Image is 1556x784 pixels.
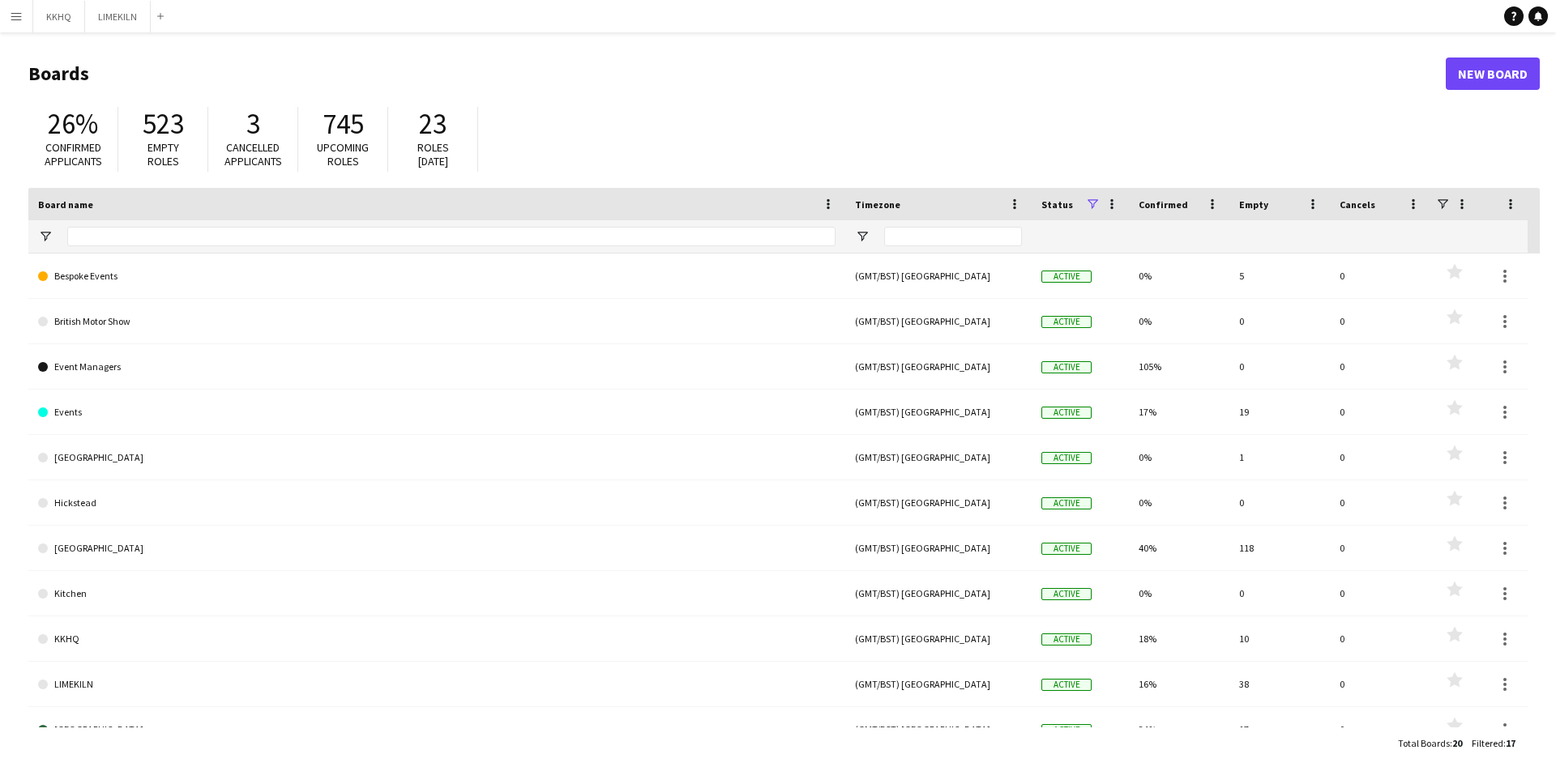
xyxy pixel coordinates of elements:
[1129,707,1229,752] div: 34%
[1330,662,1430,706] div: 0
[38,616,836,662] a: KKHQ
[38,198,93,211] span: Board name
[1229,344,1330,389] div: 0
[1330,480,1430,525] div: 0
[1041,497,1092,509] span: Active
[1239,198,1268,211] span: Empty
[845,662,1032,706] div: (GMT/BST) [GEOGRAPHIC_DATA]
[1041,452,1092,464] span: Active
[1229,662,1330,706] div: 38
[1229,390,1330,434] div: 19
[1129,390,1229,434] div: 17%
[33,1,85,32] button: KKHQ
[1129,344,1229,389] div: 105%
[38,390,836,435] a: Events
[38,662,836,707] a: LIMEKILN
[1139,198,1188,211] span: Confirmed
[1229,480,1330,525] div: 0
[845,480,1032,525] div: (GMT/BST) [GEOGRAPHIC_DATA]
[1330,254,1430,298] div: 0
[1129,662,1229,706] div: 16%
[1129,616,1229,661] div: 18%
[845,299,1032,343] div: (GMT/BST) [GEOGRAPHIC_DATA]
[38,299,836,344] a: British Motor Show
[1229,571,1330,616] div: 0
[48,106,98,142] span: 26%
[845,344,1032,389] div: (GMT/BST) [GEOGRAPHIC_DATA]
[1129,435,1229,479] div: 0%
[1229,299,1330,343] div: 0
[1330,707,1430,752] div: 0
[1506,737,1515,749] span: 17
[1229,616,1330,661] div: 10
[38,435,836,480] a: [GEOGRAPHIC_DATA]
[38,707,836,752] a: [GEOGRAPHIC_DATA]
[1129,299,1229,343] div: 0%
[1229,707,1330,752] div: 17
[845,707,1032,752] div: (GMT/BST) [GEOGRAPHIC_DATA]
[855,229,870,244] button: Open Filter Menu
[143,106,184,142] span: 523
[1330,526,1430,570] div: 0
[38,344,836,390] a: Event Managers
[1129,526,1229,570] div: 40%
[1129,480,1229,525] div: 0%
[1041,633,1092,646] span: Active
[1340,198,1375,211] span: Cancels
[1398,737,1450,749] span: Total Boards
[38,480,836,526] a: Hickstead
[1472,727,1515,759] div: :
[1330,299,1430,343] div: 0
[1041,198,1073,211] span: Status
[1472,737,1503,749] span: Filtered
[38,229,53,244] button: Open Filter Menu
[855,198,900,211] span: Timezone
[1041,588,1092,600] span: Active
[1330,435,1430,479] div: 0
[1129,571,1229,616] div: 0%
[1229,254,1330,298] div: 5
[845,526,1032,570] div: (GMT/BST) [GEOGRAPHIC_DATA]
[845,616,1032,661] div: (GMT/BST) [GEOGRAPHIC_DATA]
[38,571,836,616] a: Kitchen
[1041,271,1092,283] span: Active
[1446,58,1540,90] a: New Board
[38,254,836,299] a: Bespoke Events
[1452,737,1462,749] span: 20
[845,390,1032,434] div: (GMT/BST) [GEOGRAPHIC_DATA]
[1041,724,1092,736] span: Active
[45,140,102,168] span: Confirmed applicants
[417,140,449,168] span: Roles [DATE]
[1330,571,1430,616] div: 0
[1041,361,1092,373] span: Active
[1398,727,1462,759] div: :
[1129,254,1229,298] div: 0%
[85,1,151,32] button: LIMEKILN
[1041,543,1092,555] span: Active
[845,435,1032,479] div: (GMT/BST) [GEOGRAPHIC_DATA]
[67,227,836,246] input: Board name Filter Input
[845,571,1032,616] div: (GMT/BST) [GEOGRAPHIC_DATA]
[38,526,836,571] a: [GEOGRAPHIC_DATA]
[419,106,447,142] span: 23
[224,140,282,168] span: Cancelled applicants
[28,62,1446,86] h1: Boards
[1041,679,1092,691] span: Active
[884,227,1022,246] input: Timezone Filter Input
[1229,435,1330,479] div: 1
[1041,316,1092,328] span: Active
[147,140,179,168] span: Empty roles
[1330,390,1430,434] div: 0
[323,106,364,142] span: 745
[1041,407,1092,419] span: Active
[1330,344,1430,389] div: 0
[1330,616,1430,661] div: 0
[845,254,1032,298] div: (GMT/BST) [GEOGRAPHIC_DATA]
[246,106,260,142] span: 3
[317,140,369,168] span: Upcoming roles
[1229,526,1330,570] div: 118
